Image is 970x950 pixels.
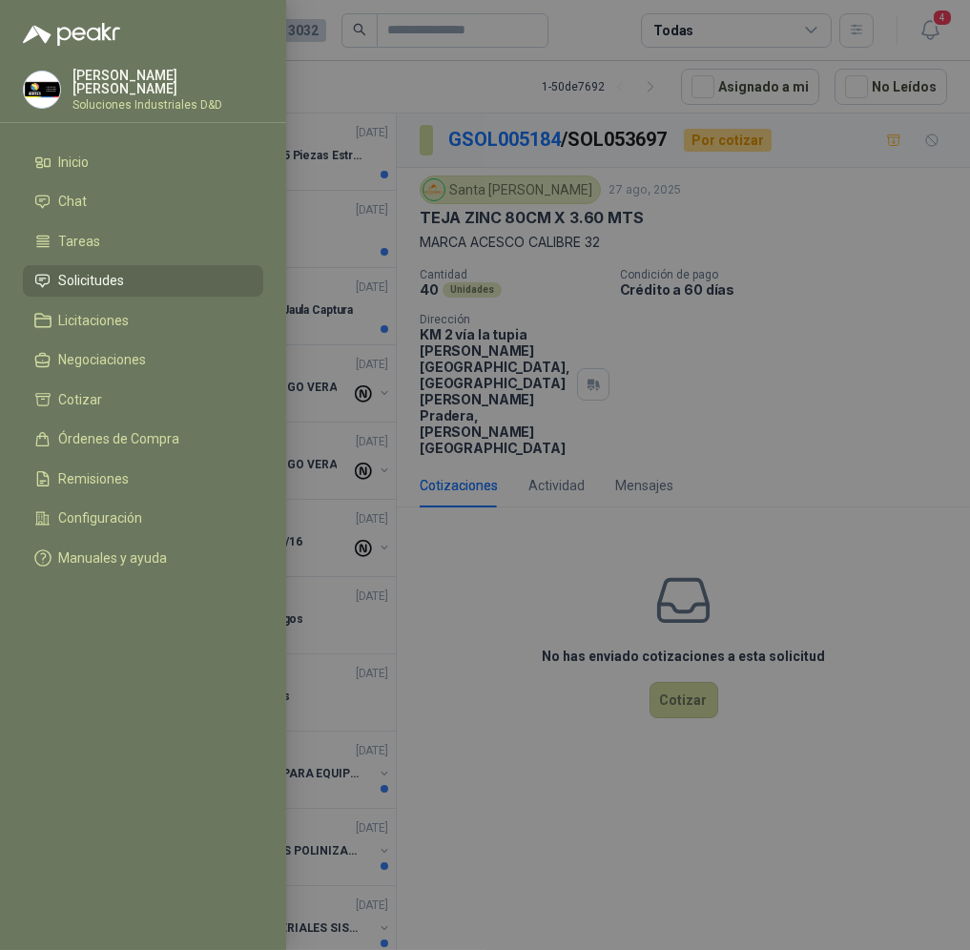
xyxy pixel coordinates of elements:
[72,99,263,111] p: Soluciones Industriales D&D
[23,503,263,535] a: Configuración
[23,265,263,298] a: Solicitudes
[23,344,263,377] a: Negociaciones
[59,471,130,486] span: Remisiones
[23,423,263,456] a: Órdenes de Compra
[72,69,263,95] p: [PERSON_NAME] [PERSON_NAME]
[23,225,263,258] a: Tareas
[59,431,180,446] span: Órdenes de Compra
[59,392,103,407] span: Cotizar
[23,383,263,416] a: Cotizar
[59,273,125,288] span: Solicitudes
[23,146,263,178] a: Inicio
[23,463,263,495] a: Remisiones
[59,352,147,367] span: Negociaciones
[59,313,130,328] span: Licitaciones
[59,550,168,566] span: Manuales y ayuda
[59,234,101,249] span: Tareas
[59,510,143,526] span: Configuración
[23,304,263,337] a: Licitaciones
[23,23,120,46] img: Logo peakr
[23,542,263,574] a: Manuales y ayuda
[24,72,60,108] img: Company Logo
[59,194,88,209] span: Chat
[59,155,90,170] span: Inicio
[23,186,263,218] a: Chat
